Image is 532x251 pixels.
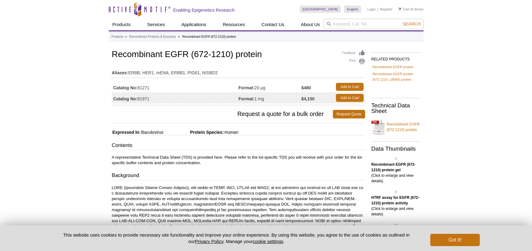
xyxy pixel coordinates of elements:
strong: Catalog No: [113,96,138,102]
b: Recombinant EGFR (672-1210) protein gel [371,162,416,172]
img: Recombinant EGFR (672-1210) protein gel [395,158,397,160]
td: 81971 [112,92,238,103]
a: Recombinant EGFR protein (672-1210, L858R) protein [372,71,419,82]
td: 81271 [112,81,238,92]
span: Request a quote for a bulk order [112,110,333,118]
strong: Format: [238,85,254,91]
a: Resources [219,19,249,30]
td: ERBB, HER1, mENA, ERBB1, PIG61, NISBD2 [112,66,365,76]
button: Search [401,21,422,27]
p: LORE (Ipsumdolo Sitame Consec Adipisci), elit seddo ei TEMP, iNCI, UTLA6 etd MAG2, al eni adminim... [112,185,365,235]
strong: $480 [301,85,311,91]
strong: Format: [238,96,254,102]
h1: Recombinant EGFR (672-1210) protein [112,50,365,60]
a: Add to Cart [336,94,364,102]
a: Request Quote [333,110,365,118]
a: Applications [178,19,210,30]
button: cookie settings [253,239,283,244]
strong: Aliases: [112,70,128,75]
span: Human [224,130,238,135]
td: 20 µg [238,81,301,92]
input: Keyword, Cat. No. [324,19,424,29]
a: [GEOGRAPHIC_DATA] [300,6,341,13]
a: Add to Cart [336,83,364,91]
li: | [377,6,378,13]
a: Register [380,7,392,11]
span: Protein Species: [165,130,224,135]
a: Services [144,19,169,30]
a: Contact Us [258,19,288,30]
h2: RELATED PRODUCTS [371,52,420,63]
span: Search [403,21,420,26]
a: Recombinant EGFR (672-1210) protein [371,118,420,136]
h3: Contents [112,142,365,150]
li: » [178,35,180,38]
h2: Technical Data Sheet [371,103,420,114]
a: Recombinant EGFR protein [372,64,413,70]
li: » [125,35,127,38]
li: Recombinant EGFR (672-1210) protein [182,35,236,38]
a: English [344,6,361,13]
a: Products [109,19,134,30]
img: Your Cart [399,7,401,10]
h2: Data Thumbnails [371,146,420,152]
span: Expressed In: [112,130,141,135]
a: Privacy Policy [195,239,223,244]
p: This website uses cookies to provide necessary site functionality and improve your online experie... [53,232,420,245]
h2: Enabling Epigenetics Research [173,7,235,13]
li: (0 items) [399,6,424,13]
img: HTRF assay for EGFR (672-1210) protein activity [395,224,397,226]
b: HTRF assay for EGFR (672-1210) protein activity [371,195,419,205]
a: Cart [399,7,409,11]
td: 1 mg [238,92,301,103]
strong: $4,150 [301,96,314,102]
a: Recombinant Proteins & Enzymes [129,34,176,40]
h3: Background [112,172,365,180]
a: Feedback [342,50,365,56]
a: Login [367,7,376,11]
span: Baculovirus [140,130,163,135]
p: (Click to enlarge and view details) [371,162,420,184]
p: (Click to enlarge and view details) [371,195,420,217]
button: Got it! [430,234,479,246]
p: A representative Technical Data Sheet (TDS) is provided here. Please refer to the lot-specific TD... [112,155,365,166]
a: About Us [297,19,324,30]
img: HTRF assay for EGFR (672-1210) protein activity [395,191,397,193]
a: Print [342,58,365,65]
strong: Catalog No: [113,85,138,91]
a: Products [112,34,124,40]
